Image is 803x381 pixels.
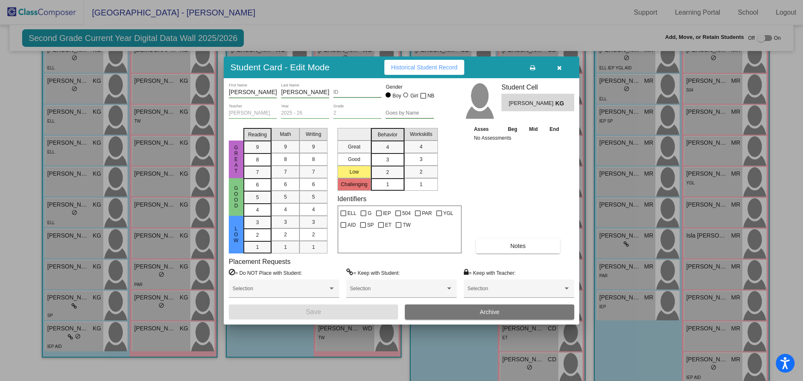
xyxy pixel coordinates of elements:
[312,193,315,201] span: 5
[284,193,287,201] span: 5
[419,143,422,151] span: 4
[410,92,418,100] div: Girl
[338,195,366,203] label: Identifiers
[523,125,543,134] th: Mid
[367,220,374,230] span: SP
[256,243,259,251] span: 1
[419,168,422,176] span: 2
[346,268,400,277] label: = Keep with Student:
[233,185,240,209] span: Good
[368,208,371,218] span: G
[476,238,560,253] button: Notes
[392,92,401,100] div: Boy
[229,110,277,116] input: teacher
[472,125,502,134] th: Asses
[284,206,287,213] span: 4
[410,130,432,138] span: Workskills
[312,206,315,213] span: 4
[256,181,259,189] span: 6
[306,130,321,138] span: Writing
[312,168,315,176] span: 7
[502,125,524,134] th: Beg
[229,258,291,266] label: Placement Requests
[544,125,565,134] th: End
[472,134,565,142] td: No Assessments
[312,243,315,251] span: 1
[233,226,240,243] span: Low
[464,268,516,277] label: = Keep with Teacher:
[510,243,526,249] span: Notes
[419,156,422,163] span: 3
[312,143,315,151] span: 9
[386,110,434,116] input: goes by name
[386,143,389,151] span: 4
[229,268,302,277] label: = Do NOT Place with Student:
[348,220,356,230] span: AID
[256,206,259,214] span: 4
[284,168,287,176] span: 7
[480,309,499,315] span: Archive
[385,220,391,230] span: ET
[348,208,356,218] span: ELL
[443,208,453,218] span: YGL
[284,156,287,163] span: 8
[284,218,287,226] span: 3
[509,99,555,108] span: [PERSON_NAME]
[256,219,259,226] span: 3
[333,110,381,116] input: grade
[555,99,567,108] span: KG
[256,143,259,151] span: 9
[384,60,464,75] button: Historical Student Record
[383,208,391,218] span: IEP
[402,208,411,218] span: 504
[281,110,329,116] input: year
[280,130,291,138] span: Math
[284,181,287,188] span: 6
[427,91,435,101] span: NB
[422,208,432,218] span: PAR
[403,220,411,230] span: TW
[386,169,389,176] span: 2
[419,181,422,188] span: 1
[312,231,315,238] span: 2
[312,218,315,226] span: 3
[386,83,434,91] mat-label: Gender
[256,169,259,176] span: 7
[248,131,267,138] span: Reading
[391,64,458,71] span: Historical Student Record
[284,143,287,151] span: 9
[386,181,389,188] span: 1
[405,304,574,320] button: Archive
[378,131,397,138] span: Behavior
[284,243,287,251] span: 1
[230,62,330,72] h3: Student Card - Edit Mode
[501,83,574,91] h3: Student Cell
[256,194,259,201] span: 5
[312,156,315,163] span: 8
[312,181,315,188] span: 6
[229,304,398,320] button: Save
[256,231,259,239] span: 2
[256,156,259,164] span: 8
[386,156,389,164] span: 3
[306,308,321,315] span: Save
[284,231,287,238] span: 2
[233,145,240,174] span: Great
